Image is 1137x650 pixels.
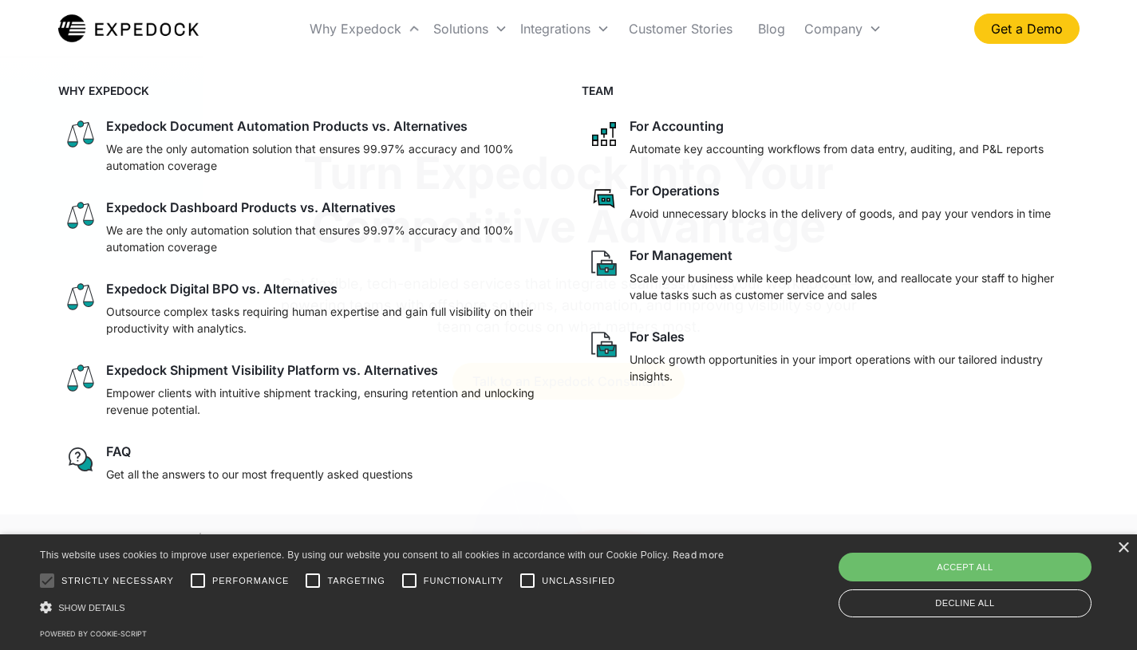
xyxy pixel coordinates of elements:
span: This website uses cookies to improve user experience. By using our website you consent to all coo... [40,550,669,561]
a: rectangular chat bubble iconFor OperationsAvoid unnecessary blocks in the delivery of goods, and ... [582,176,1080,228]
img: scale icon [65,281,97,313]
a: Customer Stories [616,2,745,56]
span: Functionality [424,574,503,588]
a: paper and bag iconFor SalesUnlock growth opportunities in your import operations with our tailore... [582,322,1080,391]
div: Decline all [839,589,1092,617]
div: For Sales [630,329,685,345]
span: Targeting [327,574,385,588]
span: Strictly necessary [61,574,174,588]
img: Expedock Logo [58,13,199,45]
img: rectangular chat bubble icon [588,183,620,215]
div: Solutions [427,2,514,56]
h4: WHY EXPEDOCK [58,82,556,99]
a: scale iconExpedock Shipment Visibility Platform vs. AlternativesEmpower clients with intuitive sh... [58,356,556,424]
img: paper and bag icon [588,247,620,279]
div: Integrations [520,21,590,37]
iframe: Chat Widget [871,478,1137,650]
p: Empower clients with intuitive shipment tracking, ensuring retention and unlocking revenue potent... [106,384,550,418]
div: Integrations [514,2,616,56]
p: Avoid unnecessary blocks in the delivery of goods, and pay your vendors in time [630,205,1051,222]
span: Performance [212,574,290,588]
div: Expedock Digital BPO vs. Alternatives [106,281,338,297]
img: scale icon [65,199,97,231]
div: Company [798,2,888,56]
a: scale iconExpedock Dashboard Products vs. AlternativesWe are the only automation solution that en... [58,193,556,262]
img: scale icon [65,118,97,150]
p: Unlock growth opportunities in your import operations with our tailored industry insights. [630,351,1073,384]
a: paper and bag iconFor ManagementScale your business while keep headcount low, and reallocate your... [582,241,1080,309]
div: For Accounting [630,118,724,134]
img: scale icon [65,362,97,394]
a: regular chat bubble iconFAQGet all the answers to our most frequently asked questions [58,437,556,489]
p: We are the only automation solution that ensures 99.97% accuracy and 100% automation coverage [106,140,550,174]
div: Expedock Dashboard Products vs. Alternatives [106,199,396,215]
a: Blog [745,2,798,56]
h4: TEAM [582,82,1080,99]
div: Company [804,21,863,37]
a: home [58,13,199,45]
p: Automate key accounting workflows from data entry, auditing, and P&L reports [630,140,1044,157]
a: open lightbox [58,527,187,557]
p: Outsource complex tasks requiring human expertise and gain full visibility on their productivity ... [106,303,550,337]
div: Watch Product Demo [58,534,187,550]
p: We are the only automation solution that ensures 99.97% accuracy and 100% automation coverage [106,222,550,255]
div: For Management [630,247,732,263]
div: Expedock Shipment Visibility Platform vs. Alternatives [106,362,438,378]
a: network like iconFor AccountingAutomate key accounting workflows from data entry, auditing, and P... [582,112,1080,163]
div: FAQ [106,443,131,459]
div: Book a Demo [214,534,296,550]
a: Powered by cookie-script [40,629,147,638]
div: For Operations [630,183,720,199]
p: Get all the answers to our most frequently asked questions [106,466,413,483]
a: scale iconExpedock Document Automation Products vs. AlternativesWe are the only automation soluti... [58,112,556,180]
img: network like icon [588,118,620,150]
div: Accept all [839,553,1092,581]
div: Show details [40,599,724,616]
img: regular chat bubble icon [65,443,97,475]
img: paper and bag icon [588,329,620,360]
a: Book a Demo [214,527,296,557]
p: Scale your business while keep headcount low, and reallocate your staff to higher value tasks suc... [630,270,1073,303]
div: Why Expedock [310,21,401,37]
a: Read more [673,549,724,561]
div: Solutions [433,21,488,37]
span: Unclassified [542,574,615,588]
span: Show details [58,603,125,613]
div: Expedock Document Automation Products vs. Alternatives [106,118,468,134]
div: Why Expedock [303,2,427,56]
a: Get a Demo [974,14,1080,44]
a: scale iconExpedock Digital BPO vs. AlternativesOutsource complex tasks requiring human expertise ... [58,274,556,343]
